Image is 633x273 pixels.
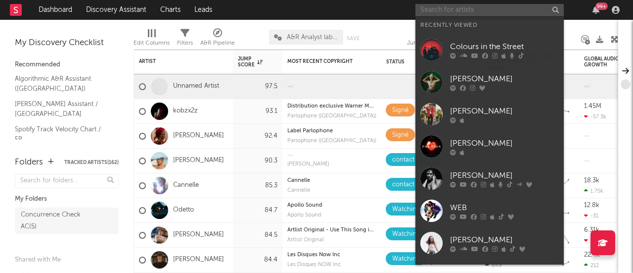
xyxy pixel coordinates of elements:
a: Unnamed Artist [173,82,219,91]
a: [PERSON_NAME] [173,132,224,140]
a: [PERSON_NAME] [415,227,564,259]
div: Most Recent Copyright [287,58,362,64]
div: Parlophone ([GEOGRAPHIC_DATA]) [287,138,376,144]
div: [PERSON_NAME] [450,137,559,149]
div: 84.4 [238,254,277,266]
div: WEB [450,202,559,214]
div: -57.3k [584,113,606,120]
div: Apollo Sound [287,213,376,218]
a: Spotify Track Velocity Chart / FR [15,124,109,144]
div: contact artiste [392,154,434,166]
div: Shared with Me [15,254,119,266]
div: [PERSON_NAME] [287,162,376,167]
div: 90.3 [238,155,277,167]
div: 6.31k [584,227,599,233]
div: Artlist Original - Use This Song in Your Video - Go to [DOMAIN_NAME] [287,227,376,233]
div: copyright: Distribution exclusive Warner Music France [287,104,376,109]
div: Watching [392,228,420,240]
div: My Discovery Checklist [15,37,119,49]
a: [PERSON_NAME] [173,231,224,239]
div: 99 + [595,2,608,10]
div: 18.3k [584,177,599,184]
a: [PERSON_NAME] [415,130,564,163]
div: label: Les Disques NOW Inc [287,262,376,268]
div: Watching [392,204,420,216]
div: 1.75k [584,188,603,194]
div: 22.4k [584,252,600,258]
span: A&R Analyst labels [287,34,338,41]
div: Folders [15,157,43,168]
input: Search for artists [415,4,564,16]
div: [PERSON_NAME] [450,169,559,181]
div: Status [386,59,451,65]
div: Watching [392,253,420,265]
a: Cannelle [173,181,199,190]
div: copyright: Cannelle [287,178,376,183]
a: kobzx2z [173,107,198,115]
div: -993 [584,237,603,244]
div: label: Parlophone (France) [287,113,376,119]
input: Search for folders... [15,174,119,188]
a: WEB [415,195,564,227]
div: 12.8k [584,202,599,209]
a: Odetto [173,206,194,215]
div: A&R Pipeline [200,37,235,49]
div: 93.1 [238,106,277,117]
div: 1.45M [584,103,601,109]
div: Signé [392,105,408,116]
div: 84.7 [238,205,277,217]
div: Concurrence Check AC ( 5 ) [21,209,90,233]
div: 84.5 [238,229,277,241]
a: [PERSON_NAME] [173,157,224,165]
div: Edit Columns [134,37,170,49]
div: -31 [584,213,598,219]
div: Edit Columns [134,25,170,54]
div: Jump Score [407,37,439,49]
a: Concurrence Check AC(5) [15,208,119,234]
div: Jump Score [238,56,263,68]
a: [PERSON_NAME] [173,256,224,264]
div: [PERSON_NAME] [450,73,559,85]
div: copyright: Artlist Original - Use This Song in Your Video - Go to Artlist.io [287,227,376,233]
a: [PERSON_NAME] [415,163,564,195]
div: 97.5 [238,81,277,93]
div: [PERSON_NAME] [450,105,559,117]
button: Tracked Artists(162) [64,160,119,165]
div: label: Cannelle [287,188,376,193]
a: Colours in the Street [415,34,564,66]
div: 85.3 [238,180,277,192]
div: 92.4 [238,130,277,142]
div: Artist [139,58,213,64]
div: label: Parlophone (France) [287,138,376,144]
div: Distribution exclusive Warner Music [GEOGRAPHIC_DATA] [287,104,376,109]
div: label: Apollo Sound [287,213,376,218]
a: Algorithmic A&R Assistant ([GEOGRAPHIC_DATA]) [15,73,109,94]
div: Parlophone ([GEOGRAPHIC_DATA]) [287,113,376,119]
div: label: Artlist Original [287,237,376,243]
button: 99+ [592,6,599,14]
div: copyright: Label Parlophone [287,128,376,134]
div: copyright: Les Disques Now Inc [287,252,376,258]
div: Jump Score [407,25,439,54]
div: contact artiste [392,179,434,191]
div: A&R Pipeline [200,25,235,54]
div: label: SACHA [287,162,376,167]
div: Signé [392,129,408,141]
div: Recently Viewed [420,19,559,31]
div: 212 [584,262,599,269]
div: Cannelle [287,188,376,193]
div: Label Parlophone [287,128,376,134]
div: Les Disques NOW Inc [287,262,376,268]
div: Colours in the Street [450,41,559,53]
div: Cannelle [287,178,376,183]
a: [PERSON_NAME] [415,98,564,130]
div: Recommended [15,59,119,71]
a: [PERSON_NAME] [415,66,564,98]
div: Les Disques Now Inc [287,252,376,258]
div: Filters [177,25,193,54]
div: Filters [177,37,193,49]
div: Apollo Sound [287,203,376,208]
div: copyright: Apollo Sound [287,203,376,208]
div: [PERSON_NAME] [450,234,559,246]
div: 849 [485,262,502,269]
